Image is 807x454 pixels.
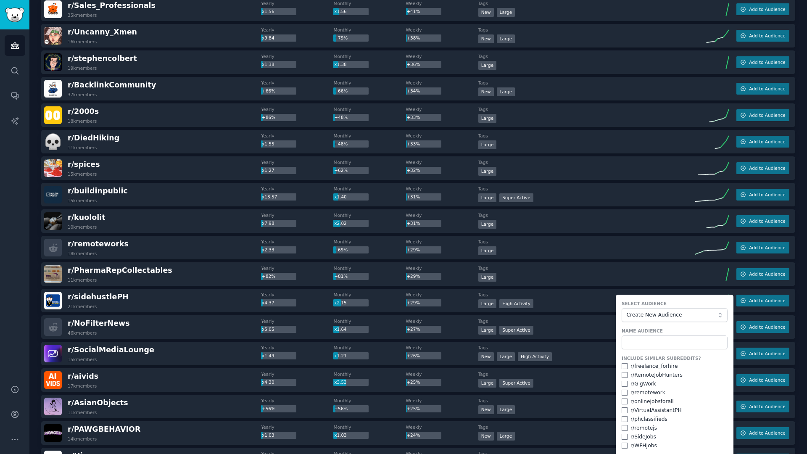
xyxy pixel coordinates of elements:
[262,406,275,411] span: +56%
[44,398,62,415] img: AsianObjects
[262,194,277,199] span: x13.57
[736,401,789,412] button: Add to Audience
[334,327,347,332] span: x1.64
[478,212,695,218] dt: Tags
[478,220,497,229] div: Large
[497,8,515,17] div: Large
[736,374,789,386] button: Add to Audience
[334,380,347,385] span: x3.53
[478,318,695,324] dt: Tags
[406,80,478,86] dt: Weekly
[406,300,420,305] span: +29%
[478,299,497,308] div: Large
[630,363,678,370] div: r/ freelance_forhire
[68,251,97,256] div: 18k members
[406,265,478,271] dt: Weekly
[261,159,333,165] dt: Yearly
[68,92,97,98] div: 37k members
[406,353,420,358] span: +26%
[261,318,333,324] dt: Yearly
[406,371,478,377] dt: Weekly
[68,107,99,116] span: r/ 2000s
[261,212,333,218] dt: Yearly
[406,239,478,245] dt: Weekly
[749,324,785,330] span: Add to Audience
[478,326,497,335] div: Large
[406,274,420,279] span: +29%
[736,215,789,227] button: Add to Audience
[44,345,62,362] img: SocialMediaLounge
[478,273,497,282] div: Large
[478,265,695,271] dt: Tags
[497,405,515,414] div: Large
[406,212,478,218] dt: Weekly
[68,54,137,63] span: r/ stephencolbert
[68,277,97,283] div: 11k members
[333,265,406,271] dt: Monthly
[478,53,695,59] dt: Tags
[478,8,494,17] div: New
[478,193,497,202] div: Large
[261,398,333,404] dt: Yearly
[334,35,348,40] span: +79%
[333,53,406,59] dt: Monthly
[262,353,274,358] span: x1.49
[406,88,420,93] span: +34%
[68,240,129,248] span: r/ remoteworks
[478,133,695,139] dt: Tags
[749,245,785,251] span: Add to Audience
[736,56,789,68] button: Add to Audience
[406,62,420,67] span: +36%
[406,35,420,40] span: +38%
[261,186,333,192] dt: Yearly
[478,27,695,33] dt: Tags
[749,139,785,145] span: Add to Audience
[44,371,62,389] img: aivids
[334,168,348,173] span: +62%
[630,416,667,423] div: r/ phclassifieds
[68,330,97,336] div: 46k members
[333,133,406,139] dt: Monthly
[68,436,97,442] div: 14k members
[478,186,695,192] dt: Tags
[478,371,695,377] dt: Tags
[478,106,695,112] dt: Tags
[44,27,62,45] img: Uncanny_Xmen
[406,186,478,192] dt: Weekly
[334,353,347,358] span: x1.21
[736,162,789,174] button: Add to Audience
[333,0,406,6] dt: Monthly
[334,115,348,120] span: +48%
[261,345,333,351] dt: Yearly
[497,34,515,43] div: Large
[68,160,100,169] span: r/ spices
[261,53,333,59] dt: Yearly
[44,0,62,18] img: Sales_Professionals
[44,133,62,150] img: DiedHiking
[406,0,478,6] dt: Weekly
[261,239,333,245] dt: Yearly
[334,221,347,226] span: x2.02
[262,141,274,146] span: x1.55
[497,352,515,361] div: Large
[333,159,406,165] dt: Monthly
[406,9,420,14] span: +41%
[334,88,348,93] span: +66%
[749,271,785,277] span: Add to Audience
[334,62,347,67] span: x1.38
[44,80,62,98] img: BacklinkCommunity
[406,345,478,351] dt: Weekly
[406,168,420,173] span: +32%
[68,266,172,275] span: r/ PharmaRepCollectables
[333,106,406,112] dt: Monthly
[261,371,333,377] dt: Yearly
[68,81,156,89] span: r/ BacklinkCommunity
[478,239,695,245] dt: Tags
[630,398,674,406] div: r/ onlinejobsforall
[261,424,333,430] dt: Yearly
[68,213,105,222] span: r/ kuololit
[478,87,494,96] div: New
[478,292,695,298] dt: Tags
[499,299,533,308] div: High Activity
[406,53,478,59] dt: Weekly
